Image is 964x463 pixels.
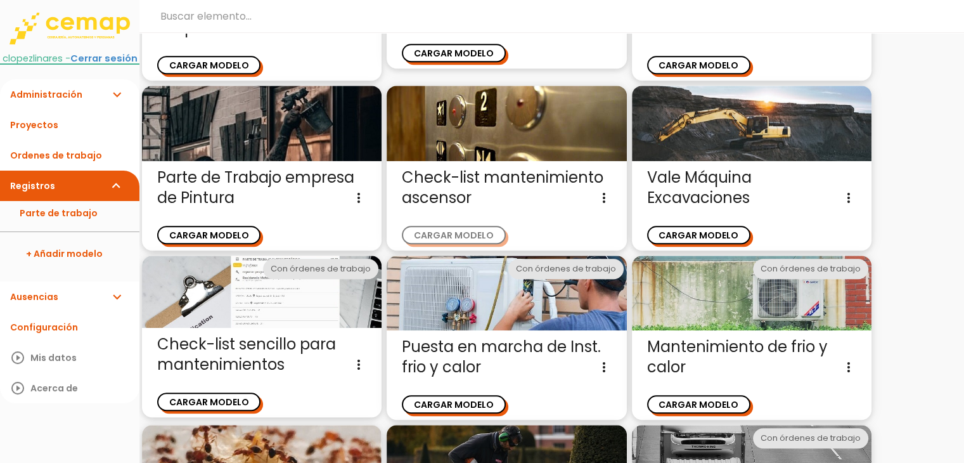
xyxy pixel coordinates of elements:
i: more_vert [596,357,612,377]
a: Cerrar sesión [70,52,138,65]
button: CARGAR MODELO [402,395,505,414]
img: aire-acondicionado.jpg [632,256,871,330]
span: Parte de Trabajo empresa de Pintura [157,167,366,208]
img: ascensor.jpg [387,86,626,160]
i: expand_more [109,282,124,312]
span: Check-list mantenimiento ascensor [402,167,611,208]
div: Con órdenes de trabajo [508,259,624,279]
span: Puesta en marcha de Inst. frio y calor [402,337,611,377]
button: CARGAR MODELO [647,226,750,244]
button: CARGAR MODELO [157,56,260,74]
div: Con órdenes de trabajo [753,259,868,279]
div: Con órdenes de trabajo [753,428,868,448]
button: CARGAR MODELO [647,395,750,414]
i: expand_more [109,171,124,201]
img: valeexcavaciones.jpg [632,86,871,160]
i: play_circle_outline [10,342,25,373]
span: Vale Máquina Excavaciones [647,167,856,208]
img: puestaenmarchaaire.jpg [387,256,626,330]
i: play_circle_outline [10,373,25,403]
i: expand_more [109,79,124,110]
button: CARGAR MODELO [402,44,505,62]
button: CARGAR MODELO [402,226,505,244]
i: more_vert [596,188,612,208]
div: Con órdenes de trabajo [263,259,378,279]
span: Mantenimiento de frio y calor [647,337,856,377]
a: + Añadir modelo [6,238,133,269]
img: checklist_basico.jpg [142,256,382,329]
i: more_vert [351,355,366,375]
button: CARGAR MODELO [647,56,750,74]
img: pintura.jpg [142,86,382,160]
i: more_vert [841,357,856,377]
i: more_vert [841,188,856,208]
i: more_vert [351,188,366,208]
button: CARGAR MODELO [157,393,260,411]
button: CARGAR MODELO [157,226,260,244]
span: Check-list sencillo para mantenimientos [157,334,366,375]
img: itcons-logo [6,10,133,48]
